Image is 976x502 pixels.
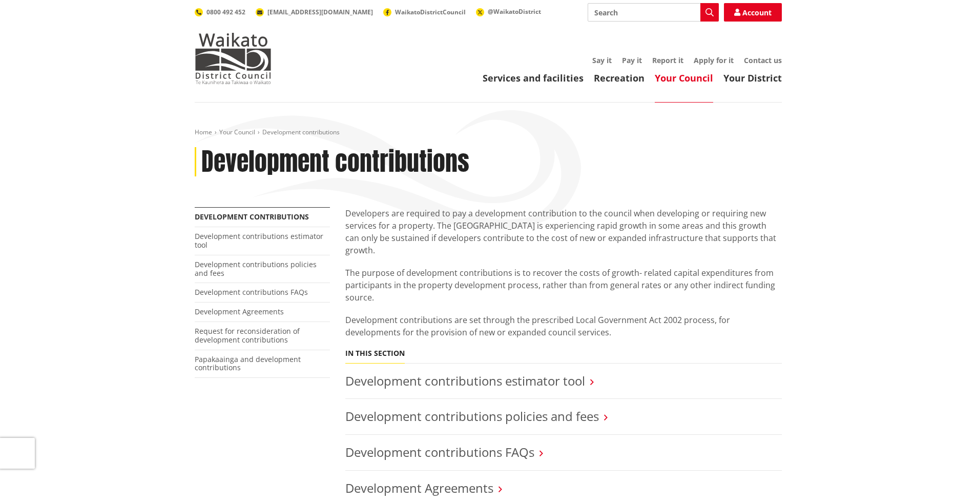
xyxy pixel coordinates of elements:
a: Request for reconsideration of development contributions [195,326,300,345]
a: Your Council [219,128,255,136]
a: 0800 492 452 [195,8,245,16]
a: Your Council [655,72,713,84]
a: @WaikatoDistrict [476,7,541,16]
a: Development Agreements [195,307,284,316]
p: Developers are required to pay a development contribution to the council when developing or requi... [345,207,782,256]
span: Development contributions [262,128,340,136]
a: Report it [652,55,683,65]
a: [EMAIL_ADDRESS][DOMAIN_NAME] [256,8,373,16]
a: Development contributions FAQs [345,444,534,460]
span: 0800 492 452 [206,8,245,16]
a: Development contributions estimator tool [195,231,323,250]
a: Development contributions [195,212,309,222]
a: Home [195,128,212,136]
h5: In this section [345,349,405,358]
a: Papakaainga and development contributions [195,354,301,373]
a: Development contributions estimator tool [345,372,585,389]
a: Pay it [622,55,642,65]
h1: Development contributions [201,147,469,177]
p: The purpose of development contributions is to recover the costs of growth- related capital expen... [345,267,782,304]
a: Say it [592,55,612,65]
a: Development contributions policies and fees [345,408,599,425]
a: Your District [723,72,782,84]
a: Account [724,3,782,22]
span: @WaikatoDistrict [488,7,541,16]
a: Apply for it [694,55,734,65]
a: Services and facilities [483,72,584,84]
a: Contact us [744,55,782,65]
a: Development contributions policies and fees [195,259,317,278]
span: WaikatoDistrictCouncil [395,8,466,16]
a: WaikatoDistrictCouncil [383,8,466,16]
a: Development Agreements [345,479,493,496]
img: Waikato District Council - Te Kaunihera aa Takiwaa o Waikato [195,33,272,84]
a: Recreation [594,72,645,84]
nav: breadcrumb [195,128,782,137]
a: Development contributions FAQs [195,287,308,297]
span: [EMAIL_ADDRESS][DOMAIN_NAME] [267,8,373,16]
input: Search input [588,3,719,22]
p: Development contributions are set through the prescribed Local Government Act 2002 process, for d... [345,314,782,338]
